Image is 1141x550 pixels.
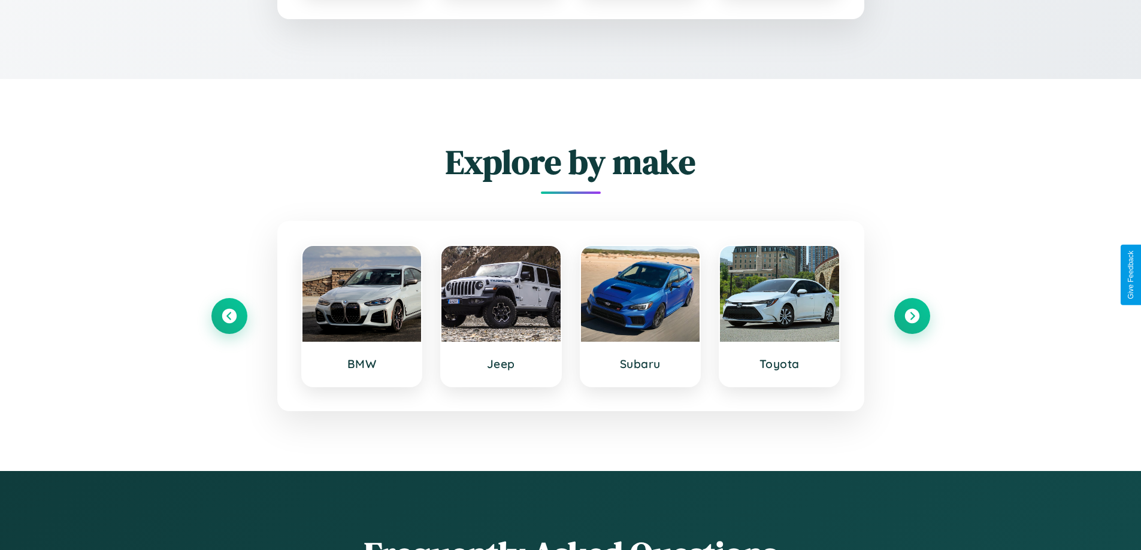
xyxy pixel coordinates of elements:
[593,357,688,371] h3: Subaru
[314,357,410,371] h3: BMW
[1127,251,1135,299] div: Give Feedback
[453,357,549,371] h3: Jeep
[732,357,827,371] h3: Toyota
[211,139,930,185] h2: Explore by make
